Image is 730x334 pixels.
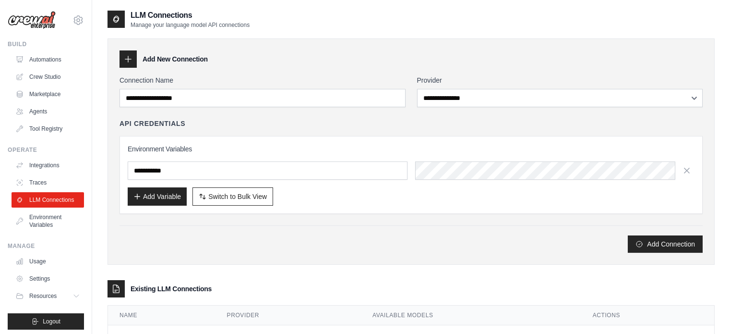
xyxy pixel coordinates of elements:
a: Integrations [12,158,84,173]
th: Actions [581,306,714,325]
a: Crew Studio [12,69,84,85]
div: Manage [8,242,84,250]
th: Provider [215,306,361,325]
a: Environment Variables [12,210,84,233]
p: Manage your language model API connections [131,21,250,29]
label: Connection Name [120,75,406,85]
h3: Existing LLM Connections [131,284,212,294]
img: Logo [8,11,56,29]
h3: Environment Variables [128,144,694,154]
a: Traces [12,175,84,190]
button: Switch to Bulk View [192,187,273,206]
span: Switch to Bulk View [208,192,267,201]
h2: LLM Connections [131,10,250,21]
a: Usage [12,254,84,269]
a: Agents [12,104,84,119]
a: Settings [12,271,84,286]
span: Resources [29,292,57,300]
label: Provider [417,75,703,85]
a: Automations [12,52,84,67]
a: Tool Registry [12,121,84,136]
a: LLM Connections [12,192,84,208]
h3: Add New Connection [143,54,208,64]
div: Operate [8,146,84,154]
button: Add Variable [128,187,187,206]
button: Add Connection [628,235,703,253]
h4: API Credentials [120,119,185,128]
div: Build [8,40,84,48]
th: Name [108,306,215,325]
a: Marketplace [12,87,84,102]
th: Available Models [361,306,581,325]
span: Logout [43,318,60,325]
button: Logout [8,313,84,330]
button: Resources [12,288,84,304]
